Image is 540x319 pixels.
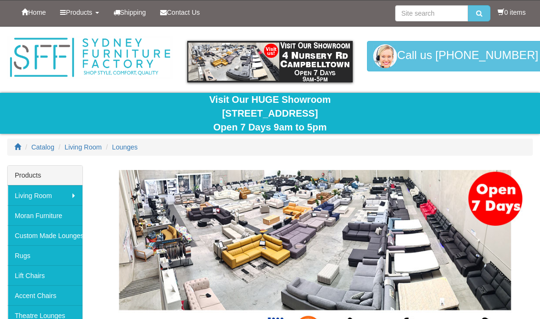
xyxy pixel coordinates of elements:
[28,9,46,16] span: Home
[8,225,82,245] a: Custom Made Lounges
[66,9,92,16] span: Products
[65,143,102,151] a: Living Room
[7,93,533,134] div: Visit Our HUGE Showroom [STREET_ADDRESS] Open 7 Days 9am to 5pm
[498,8,526,17] li: 0 items
[120,9,146,16] span: Shipping
[8,166,82,185] div: Products
[7,36,173,79] img: Sydney Furniture Factory
[167,9,200,16] span: Contact Us
[106,0,153,24] a: Shipping
[53,0,106,24] a: Products
[8,285,82,305] a: Accent Chairs
[112,143,138,151] a: Lounges
[8,205,82,225] a: Moran Furniture
[153,0,207,24] a: Contact Us
[8,185,82,205] a: Living Room
[14,0,53,24] a: Home
[395,5,468,21] input: Site search
[8,265,82,285] a: Lift Chairs
[31,143,54,151] a: Catalog
[187,41,353,82] img: showroom.gif
[8,245,82,265] a: Rugs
